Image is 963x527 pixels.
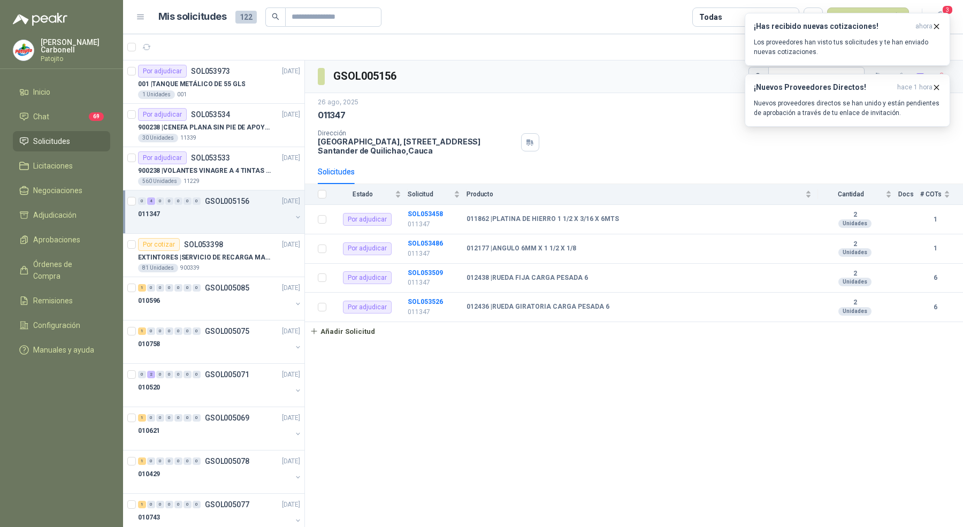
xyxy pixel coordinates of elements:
div: 4 [147,197,155,205]
div: Por adjudicar [138,108,187,121]
div: 0 [174,457,182,465]
div: 0 [147,327,155,335]
button: 3 [931,7,950,27]
th: Producto [467,184,818,205]
div: 0 [193,327,201,335]
span: Negociaciones [33,185,82,196]
div: 0 [156,284,164,292]
span: Solicitud [408,190,452,198]
h3: ¡Has recibido nuevas cotizaciones! [754,22,911,31]
div: 0 [184,457,192,465]
span: Aprobaciones [33,234,80,246]
div: 0 [147,457,155,465]
span: Adjudicación [33,209,77,221]
div: 2 [147,371,155,378]
div: 0 [174,197,182,205]
p: [DATE] [282,370,300,380]
div: 81 Unidades [138,264,178,272]
span: Remisiones [33,295,73,307]
p: 011347 [318,110,346,121]
p: 011347 [408,219,460,230]
b: 012177 | ANGULO 6MM X 1 1/2 X 1/8 [467,245,576,253]
div: Unidades [838,248,872,257]
p: [DATE] [282,240,300,250]
p: 010520 [138,383,160,393]
div: 0 [184,371,192,378]
span: # COTs [920,190,942,198]
p: GSOL005075 [205,327,249,335]
th: Cantidad [818,184,898,205]
p: 011347 [138,209,160,219]
h3: ¡Nuevos Proveedores Directos! [754,83,893,92]
p: 900238 | CENEFA PLANA SIN PIE DE APOYO DE ACUERDO A LA IMAGEN ADJUNTA [138,123,271,133]
div: 0 [156,501,164,508]
p: GSOL005156 [205,197,249,205]
p: 011347 [408,249,460,259]
div: Por adjudicar [138,65,187,78]
p: [DATE] [282,283,300,293]
div: 0 [174,327,182,335]
a: Aprobaciones [13,230,110,250]
button: ¡Nuevos Proveedores Directos!hace 1 hora Nuevos proveedores directos se han unido y están pendien... [745,74,950,127]
a: Añadir Solicitud [305,322,963,340]
b: SOL053509 [408,269,443,277]
a: Manuales y ayuda [13,340,110,360]
div: 0 [165,414,173,422]
p: [GEOGRAPHIC_DATA], [STREET_ADDRESS] Santander de Quilichao , Cauca [318,137,517,155]
div: 1 [138,414,146,422]
a: SOL053458 [408,210,443,218]
a: Inicio [13,82,110,102]
div: Todas [699,11,722,23]
a: Chat69 [13,106,110,127]
div: 0 [147,284,155,292]
div: 0 [138,371,146,378]
div: 560 Unidades [138,177,181,186]
p: GSOL005078 [205,457,249,465]
p: 001 | TANQUE METÁLICO DE 55 GLS [138,79,245,89]
div: 0 [165,197,173,205]
img: Logo peakr [13,13,67,26]
div: Por adjudicar [343,271,392,284]
div: 30 Unidades [138,134,178,142]
div: 0 [193,284,201,292]
span: Órdenes de Compra [33,258,100,282]
p: 001 [177,90,187,99]
div: Por cotizar [138,238,180,251]
a: 1 0 0 0 0 0 0 GSOL005078[DATE] 010429 [138,455,302,489]
p: 010596 [138,296,160,306]
p: Patojito [41,56,110,62]
p: Dirección [318,129,517,137]
b: 2 [818,240,892,249]
div: 1 [138,457,146,465]
p: 010758 [138,339,160,349]
h3: GSOL005156 [333,68,398,85]
div: 0 [156,327,164,335]
p: SOL053533 [191,154,230,162]
a: SOL053526 [408,298,443,305]
div: 1 [138,501,146,508]
span: ahora [915,22,933,31]
th: Docs [898,184,920,205]
p: 011347 [408,278,460,288]
a: 0 2 0 0 0 0 0 GSOL005071[DATE] 010520 [138,368,302,402]
div: 0 [193,501,201,508]
p: [DATE] [282,66,300,77]
b: 1 [920,243,950,254]
a: Remisiones [13,291,110,311]
p: SOL053973 [191,67,230,75]
div: 0 [147,414,155,422]
b: 011862 | PLATINA DE HIERRO 1 1/2 X 3/16 X 6MTS [467,215,619,224]
div: 0 [165,284,173,292]
div: 0 [193,457,201,465]
div: 0 [165,327,173,335]
div: 0 [156,414,164,422]
a: Configuración [13,315,110,335]
p: [DATE] [282,110,300,120]
div: 1 [138,327,146,335]
b: 012436 | RUEDA GIRATORIA CARGA PESADA 6 [467,303,609,311]
div: 0 [174,371,182,378]
a: 1 0 0 0 0 0 0 GSOL005075[DATE] 010758 [138,325,302,359]
p: [DATE] [282,413,300,423]
p: GSOL005085 [205,284,249,292]
span: Configuración [33,319,80,331]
